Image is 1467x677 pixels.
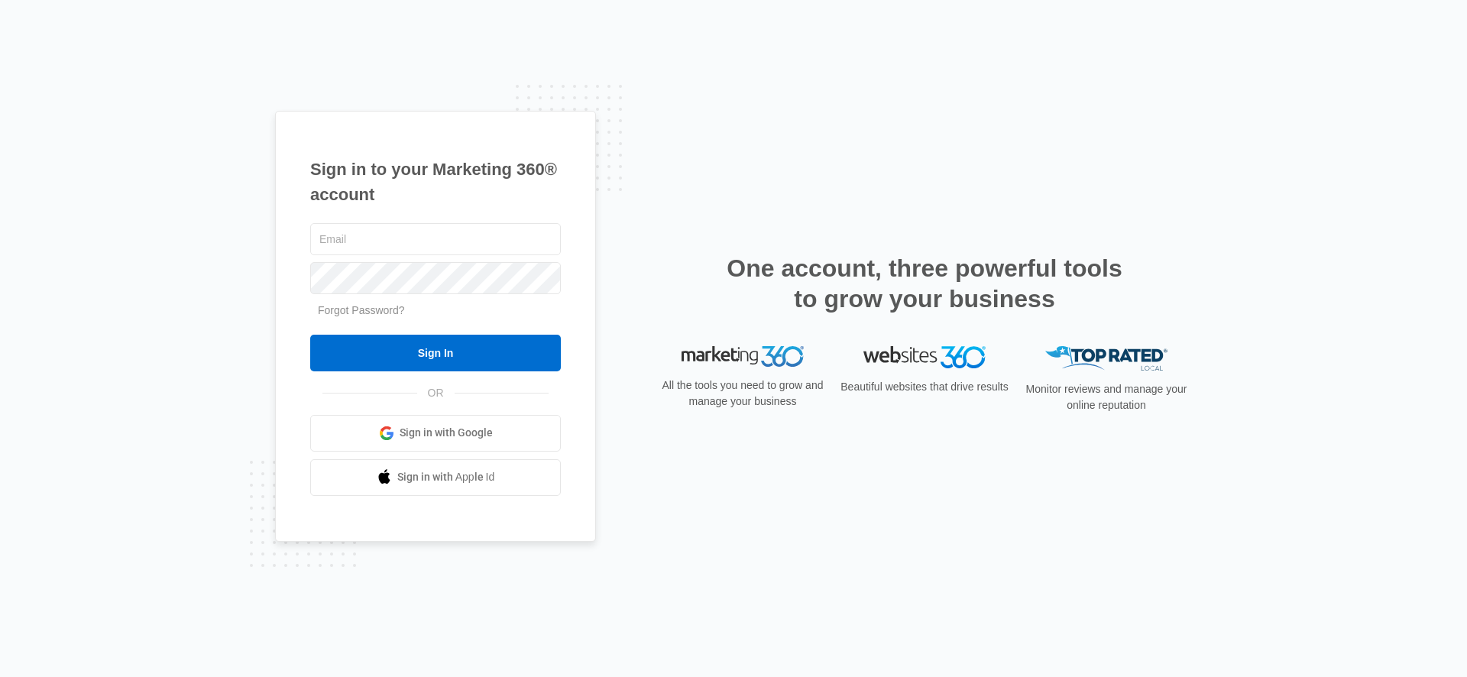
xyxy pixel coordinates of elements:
[310,223,561,255] input: Email
[417,385,455,401] span: OR
[310,459,561,496] a: Sign in with Apple Id
[722,253,1127,314] h2: One account, three powerful tools to grow your business
[657,377,828,410] p: All the tools you need to grow and manage your business
[1021,381,1192,413] p: Monitor reviews and manage your online reputation
[1045,346,1167,371] img: Top Rated Local
[400,425,493,441] span: Sign in with Google
[682,346,804,368] img: Marketing 360
[310,157,561,207] h1: Sign in to your Marketing 360® account
[863,346,986,368] img: Websites 360
[397,469,495,485] span: Sign in with Apple Id
[318,304,405,316] a: Forgot Password?
[310,415,561,452] a: Sign in with Google
[839,379,1010,395] p: Beautiful websites that drive results
[310,335,561,371] input: Sign In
